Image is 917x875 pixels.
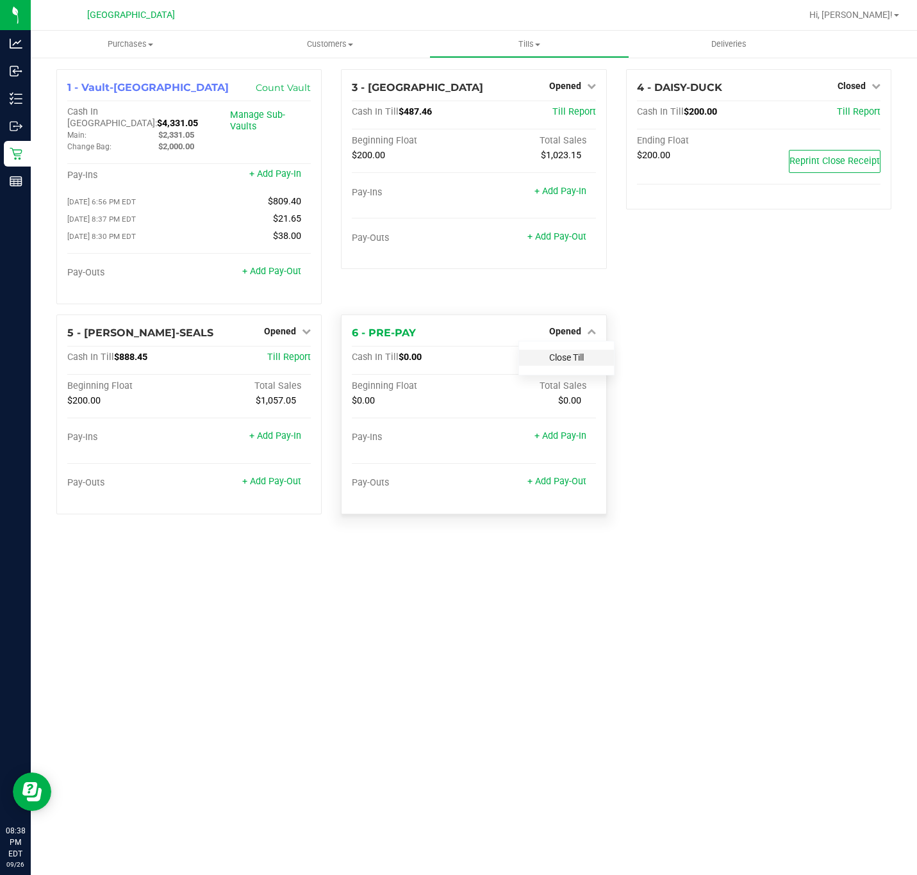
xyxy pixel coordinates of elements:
[837,106,880,117] a: Till Report
[67,232,136,241] span: [DATE] 8:30 PM EDT
[67,395,101,406] span: $200.00
[352,187,474,199] div: Pay-Ins
[67,142,112,151] span: Change Bag:
[264,326,296,336] span: Opened
[429,31,629,58] a: Tills
[352,106,399,117] span: Cash In Till
[230,110,285,132] a: Manage Sub-Vaults
[67,81,229,94] span: 1 - Vault-[GEOGRAPHIC_DATA]
[273,231,301,241] span: $38.00
[31,31,230,58] a: Purchases
[10,37,22,50] inline-svg: Analytics
[352,380,474,392] div: Beginning Float
[67,477,189,489] div: Pay-Outs
[242,476,301,487] a: + Add Pay-Out
[67,327,213,339] span: 5 - [PERSON_NAME]-SEALS
[549,81,581,91] span: Opened
[87,10,175,20] span: [GEOGRAPHIC_DATA]
[352,81,483,94] span: 3 - [GEOGRAPHIC_DATA]
[352,150,385,161] span: $200.00
[399,106,432,117] span: $487.46
[534,186,586,197] a: + Add Pay-In
[10,65,22,78] inline-svg: Inbound
[67,106,157,129] span: Cash In [GEOGRAPHIC_DATA]:
[256,395,296,406] span: $1,057.05
[67,267,189,279] div: Pay-Outs
[256,82,311,94] a: Count Vault
[527,231,586,242] a: + Add Pay-Out
[31,38,230,50] span: Purchases
[352,233,474,244] div: Pay-Outs
[809,10,893,20] span: Hi, [PERSON_NAME]!
[6,860,25,869] p: 09/26
[474,135,595,147] div: Total Sales
[527,476,586,487] a: + Add Pay-Out
[558,395,581,406] span: $0.00
[67,197,136,206] span: [DATE] 6:56 PM EDT
[549,352,584,363] a: Close Till
[637,150,670,161] span: $200.00
[10,175,22,188] inline-svg: Reports
[352,327,416,339] span: 6 - PRE-PAY
[189,380,311,392] div: Total Sales
[789,150,880,173] button: Reprint Close Receipt
[230,31,429,58] a: Customers
[684,106,717,117] span: $200.00
[399,352,422,363] span: $0.00
[67,380,189,392] div: Beginning Float
[838,81,866,91] span: Closed
[352,352,399,363] span: Cash In Till
[10,147,22,160] inline-svg: Retail
[541,150,581,161] span: $1,023.15
[158,130,194,140] span: $2,331.05
[67,215,136,224] span: [DATE] 8:37 PM EDT
[267,352,311,363] a: Till Report
[67,131,87,140] span: Main:
[352,477,474,489] div: Pay-Outs
[13,773,51,811] iframe: Resource center
[249,430,301,441] a: + Add Pay-In
[114,352,147,363] span: $888.45
[6,825,25,860] p: 08:38 PM EDT
[629,31,829,58] a: Deliveries
[637,135,759,147] div: Ending Float
[789,156,880,167] span: Reprint Close Receipt
[352,432,474,443] div: Pay-Ins
[67,352,114,363] span: Cash In Till
[231,38,429,50] span: Customers
[158,142,194,151] span: $2,000.00
[637,81,722,94] span: 4 - DAISY-DUCK
[242,266,301,277] a: + Add Pay-Out
[694,38,764,50] span: Deliveries
[10,120,22,133] inline-svg: Outbound
[249,168,301,179] a: + Add Pay-In
[474,380,595,392] div: Total Sales
[352,395,375,406] span: $0.00
[352,135,474,147] div: Beginning Float
[534,430,586,441] a: + Add Pay-In
[268,196,301,207] span: $809.40
[67,170,189,181] div: Pay-Ins
[430,38,628,50] span: Tills
[157,118,198,129] span: $4,331.05
[67,432,189,443] div: Pay-Ins
[273,213,301,224] span: $21.65
[552,106,596,117] a: Till Report
[637,106,684,117] span: Cash In Till
[10,92,22,105] inline-svg: Inventory
[549,326,581,336] span: Opened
